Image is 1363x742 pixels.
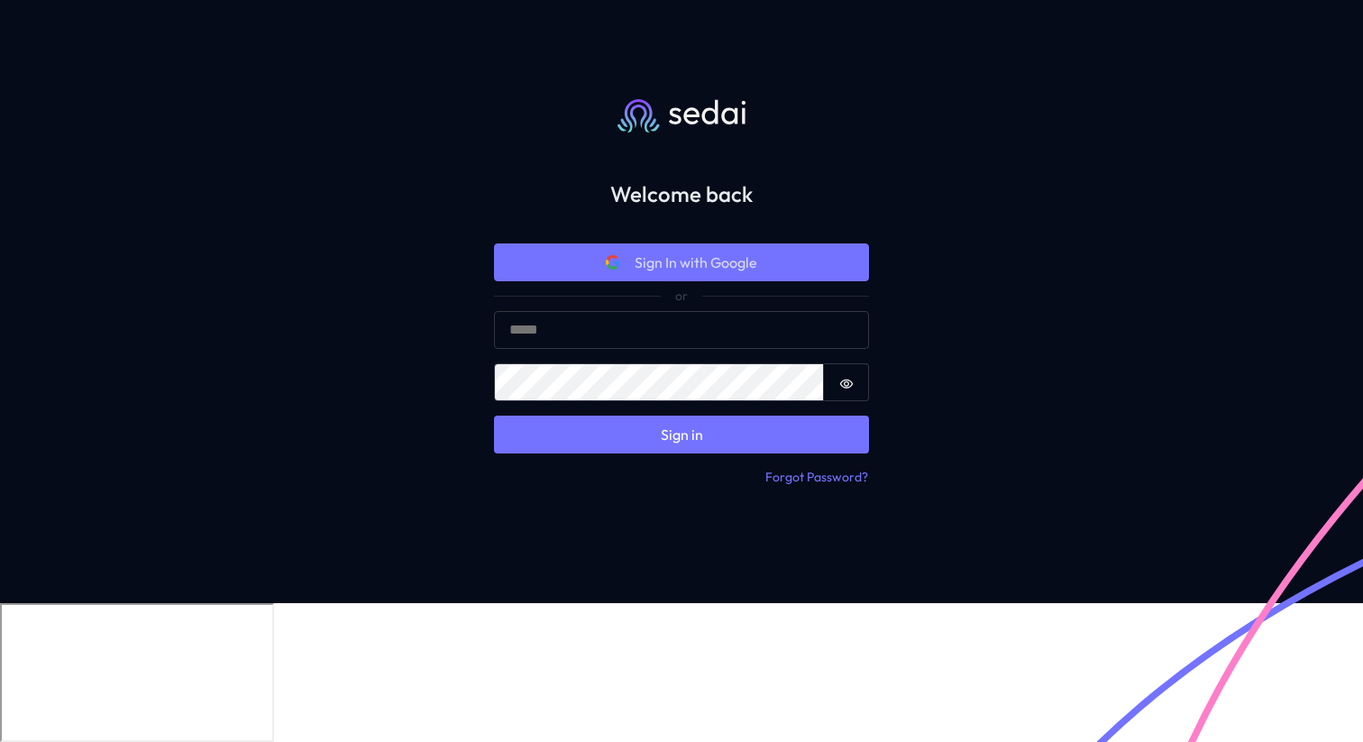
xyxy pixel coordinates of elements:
span: Sign In with Google [635,252,757,273]
h2: Welcome back [465,181,898,207]
button: Google iconSign In with Google [494,243,869,281]
svg: Google icon [606,255,620,270]
button: Show password [824,363,869,401]
button: Sign in [494,416,869,453]
button: Forgot Password? [764,468,869,488]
